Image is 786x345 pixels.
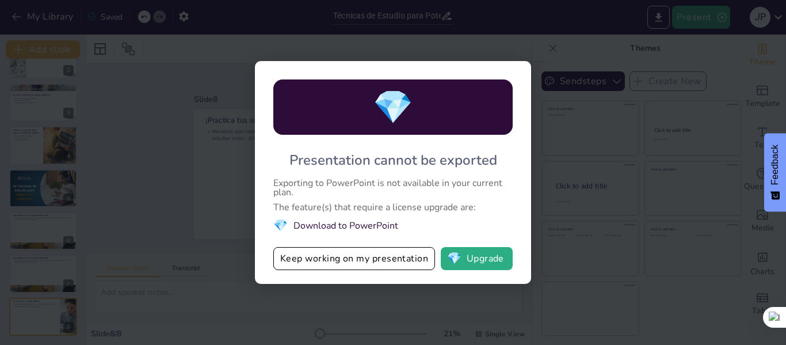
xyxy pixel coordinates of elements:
span: diamond [273,218,288,233]
button: Feedback - Show survey [764,133,786,211]
li: Download to PowerPoint [273,218,513,233]
button: diamondUpgrade [441,247,513,270]
div: The feature(s) that require a license upgrade are: [273,203,513,212]
div: Exporting to PowerPoint is not available in your current plan. [273,179,513,197]
span: diamond [373,85,413,130]
span: diamond [447,253,461,264]
button: Keep working on my presentation [273,247,435,270]
div: Presentation cannot be exported [289,151,497,169]
span: Feedback [770,145,780,185]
